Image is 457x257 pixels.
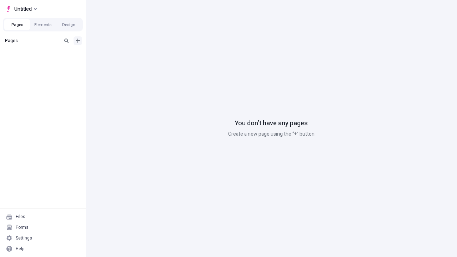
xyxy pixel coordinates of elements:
button: Pages [4,19,30,30]
div: Forms [16,225,29,230]
div: Files [16,214,25,220]
div: Help [16,246,25,252]
button: Design [56,19,81,30]
p: You don’t have any pages [235,119,308,128]
span: Untitled [14,5,32,13]
button: Elements [30,19,56,30]
div: Settings [16,235,32,241]
button: Select site [3,4,40,14]
button: Add new [74,36,82,45]
p: Create a new page using the “+” button [228,130,315,138]
div: Pages [5,38,59,44]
